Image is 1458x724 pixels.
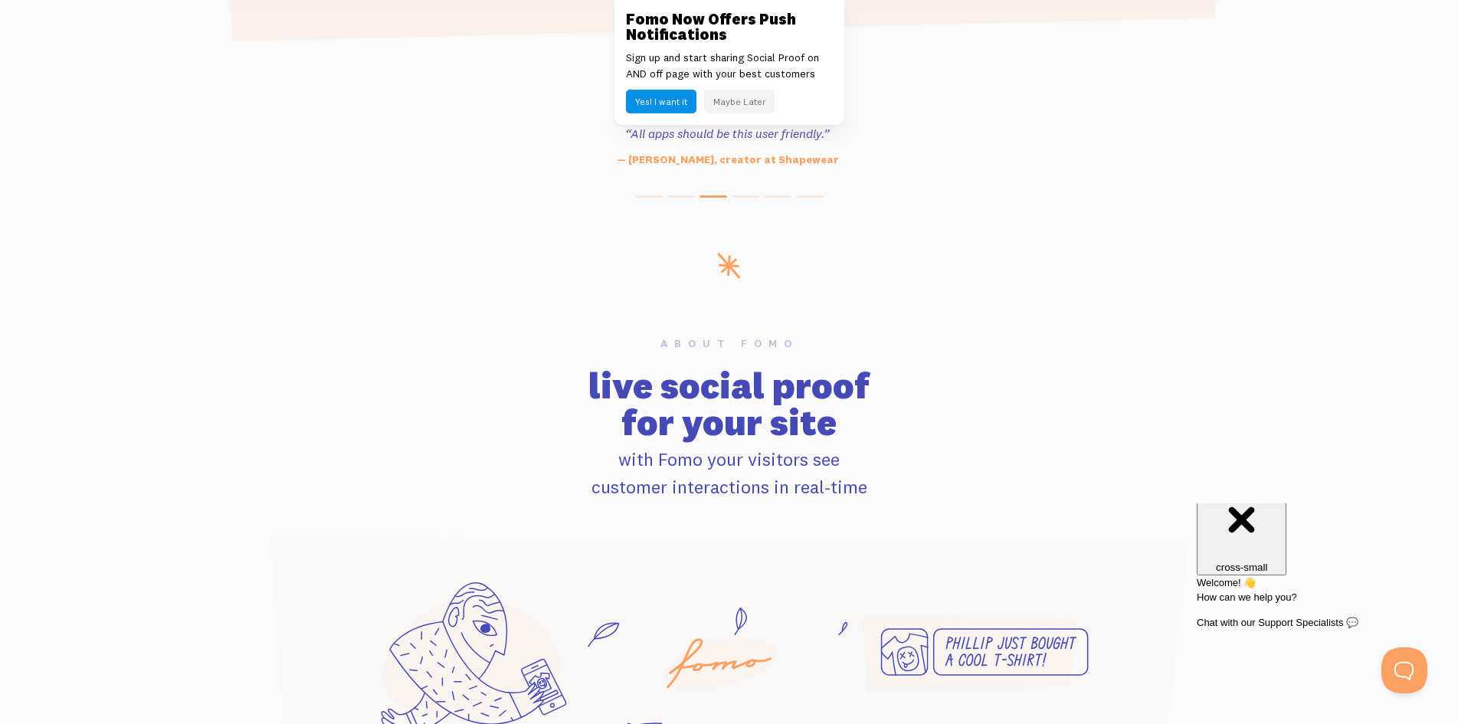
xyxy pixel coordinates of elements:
[704,90,775,113] button: Maybe Later
[626,50,833,82] p: Sign up and start sharing Social Proof on AND off page with your best customers
[248,445,1211,500] p: with Fomo your visitors see customer interactions in real-time
[1381,647,1427,693] iframe: Help Scout Beacon - Open
[626,11,833,42] h3: Fomo Now Offers Push Notifications
[248,367,1211,441] h2: live social proof for your site
[248,338,1211,349] h6: About Fomo
[626,90,696,113] button: Yes! I want it
[1189,503,1436,647] iframe: Help Scout Beacon - Messages and Notifications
